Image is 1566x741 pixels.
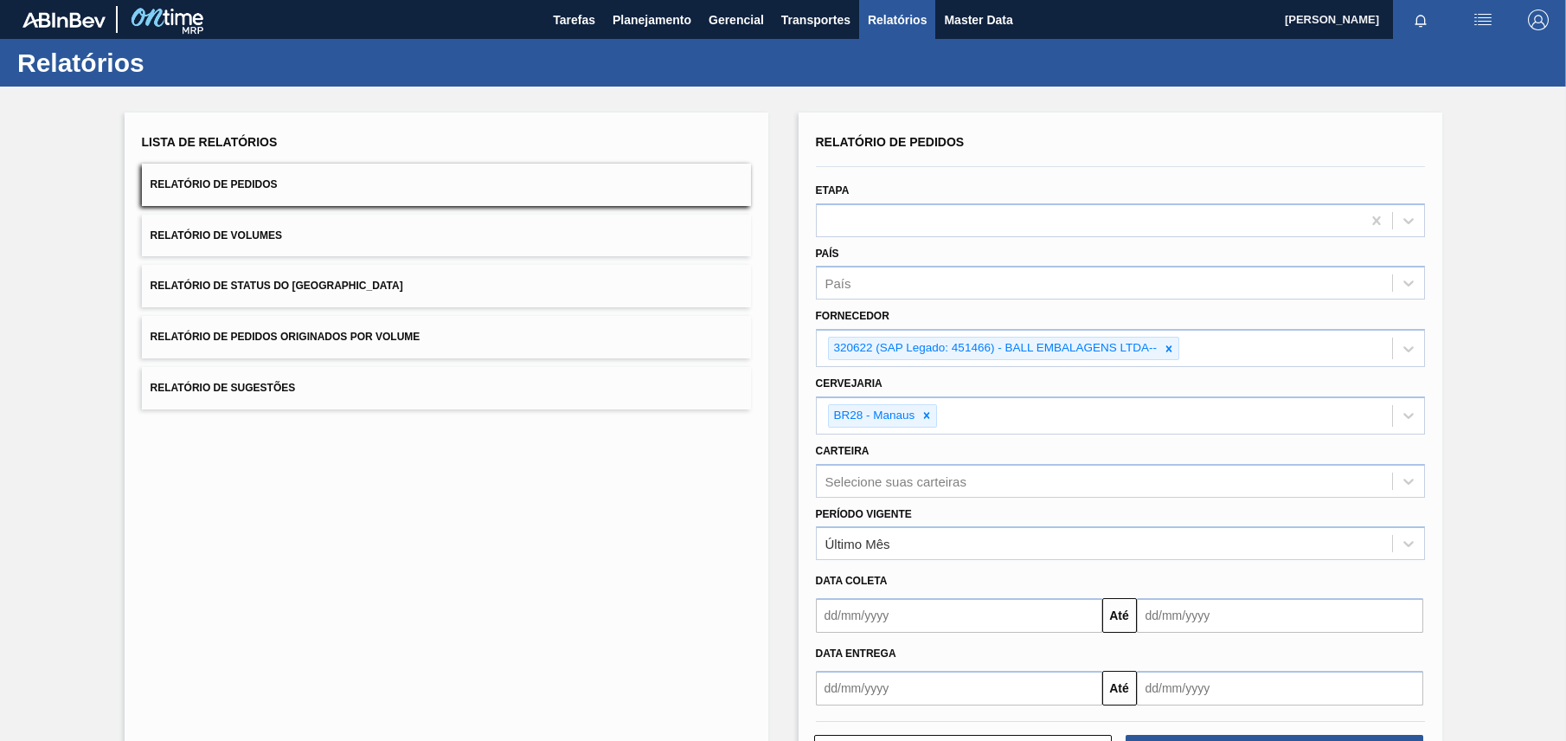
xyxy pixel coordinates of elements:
[816,377,882,390] label: Cervejaria
[142,265,751,307] button: Relatório de Status do [GEOGRAPHIC_DATA]
[816,135,965,149] span: Relatório de Pedidos
[825,537,890,551] div: Último Mês
[1137,598,1423,633] input: dd/mm/yyyy
[553,10,595,30] span: Tarefas
[142,316,751,358] button: Relatório de Pedidos Originados por Volume
[1393,8,1448,32] button: Notificações
[613,10,691,30] span: Planejamento
[816,445,870,457] label: Carteira
[944,10,1012,30] span: Master Data
[816,310,889,322] label: Fornecedor
[151,331,420,343] span: Relatório de Pedidos Originados por Volume
[816,184,850,197] label: Etapa
[151,229,282,242] span: Relatório de Volumes
[816,648,896,660] span: Data entrega
[816,508,912,520] label: Período Vigente
[1102,598,1137,633] button: Até
[816,248,839,260] label: País
[868,10,927,30] span: Relatórios
[151,280,403,292] span: Relatório de Status do [GEOGRAPHIC_DATA]
[1528,10,1549,30] img: Logout
[1137,671,1423,706] input: dd/mm/yyyy
[17,53,324,73] h1: Relatórios
[151,178,278,190] span: Relatório de Pedidos
[709,10,764,30] span: Gerencial
[142,135,278,149] span: Lista de Relatórios
[825,276,851,291] div: País
[1102,671,1137,706] button: Até
[151,382,296,394] span: Relatório de Sugestões
[142,164,751,206] button: Relatório de Pedidos
[829,338,1159,359] div: 320622 (SAP Legado: 451466) - BALL EMBALAGENS LTDA--
[142,215,751,257] button: Relatório de Volumes
[816,671,1102,706] input: dd/mm/yyyy
[825,474,966,488] div: Selecione suas carteiras
[1473,10,1493,30] img: userActions
[781,10,850,30] span: Transportes
[22,12,106,28] img: TNhmsLtSVTkK8tSr43FrP2fwEKptu5GPRR3wAAAABJRU5ErkJggg==
[816,598,1102,633] input: dd/mm/yyyy
[142,367,751,409] button: Relatório de Sugestões
[816,575,888,587] span: Data coleta
[829,405,918,427] div: BR28 - Manaus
